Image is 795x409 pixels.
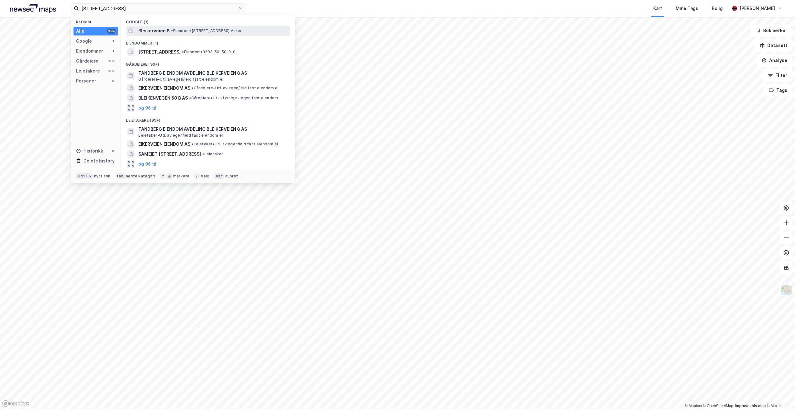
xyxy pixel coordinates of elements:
[126,174,155,179] div: neste kategori
[685,404,702,408] a: Mapbox
[76,67,100,75] div: Leietakere
[138,104,156,112] button: og 96 til
[2,400,29,407] a: Mapbox homepage
[121,36,295,47] div: Eiendommer (1)
[107,68,116,73] div: 99+
[10,4,56,13] img: logo.a4113a55bc3d86da70a041830d287a7e.svg
[192,142,279,147] span: Leietaker • Utl. av egen/leid fast eiendom el.
[121,113,295,124] div: Leietakere (99+)
[76,47,103,55] div: Eiendommer
[76,147,103,155] div: Historikk
[171,28,242,33] span: Eiendom • [STREET_ADDRESS] Asker
[735,404,766,408] a: Improve this map
[703,404,733,408] a: OpenStreetMap
[192,142,193,146] span: •
[192,86,279,91] span: Gårdeiere • Utl. av egen/leid fast eiendom el.
[173,174,189,179] div: markere
[79,4,238,13] input: Søk på adresse, matrikkel, gårdeiere, leietakere eller personer
[83,157,115,165] div: Delete history
[107,59,116,63] div: 99+
[138,160,156,168] button: og 96 til
[138,27,170,35] span: Bleikerveien 8
[750,24,793,37] button: Bokmerker
[138,69,288,77] span: TANDBERG EIENDOM AVDELING BLEIKERVEIEN 8 AS
[740,5,775,12] div: [PERSON_NAME]
[189,96,191,100] span: •
[756,54,793,67] button: Analyse
[764,379,795,409] div: Kontrollprogram for chat
[138,84,190,92] span: EIKERVEIEN EIENDOM AS
[76,57,98,65] div: Gårdeiere
[111,39,116,44] div: 1
[138,150,201,158] span: SAMEIET [STREET_ADDRESS]
[182,49,184,54] span: •
[94,174,111,179] div: nytt søk
[763,69,793,82] button: Filter
[76,20,118,24] div: Kategori
[138,133,224,138] span: Leietaker • Utl. av egen/leid fast eiendom el.
[116,173,125,179] div: tab
[202,152,204,156] span: •
[764,379,795,409] iframe: Chat Widget
[712,5,723,12] div: Bolig
[214,173,224,179] div: esc
[76,173,93,179] div: Ctrl + k
[764,84,793,96] button: Tags
[138,77,224,82] span: Gårdeiere • Utl. av egen/leid fast eiendom el.
[76,77,96,85] div: Personer
[225,174,238,179] div: avbryt
[676,5,698,12] div: Mine Tags
[189,96,278,101] span: Gårdeiere • Utvikl./salg av egen fast eiendom
[121,57,295,68] div: Gårdeiere (99+)
[653,5,662,12] div: Kart
[202,152,223,157] span: Leietaker
[121,15,295,26] div: Google (1)
[76,37,92,45] div: Google
[138,94,188,102] span: BLEIKENVEGEN 50 B AS
[138,140,190,148] span: EIKERVEIEN EIENDOM AS
[111,78,116,83] div: 0
[111,49,116,54] div: 1
[755,39,793,52] button: Datasett
[111,148,116,153] div: 0
[780,284,792,296] img: Z
[107,29,116,34] div: 99+
[138,125,288,133] span: TANDBERG EIENDOM AVDELING BLEIKERVEIEN 8 AS
[192,86,193,90] span: •
[138,48,181,56] span: [STREET_ADDRESS]
[182,49,236,54] span: Eiendom • 3203-50-50-0-0
[201,174,209,179] div: velg
[171,28,173,33] span: •
[76,27,84,35] div: Alle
